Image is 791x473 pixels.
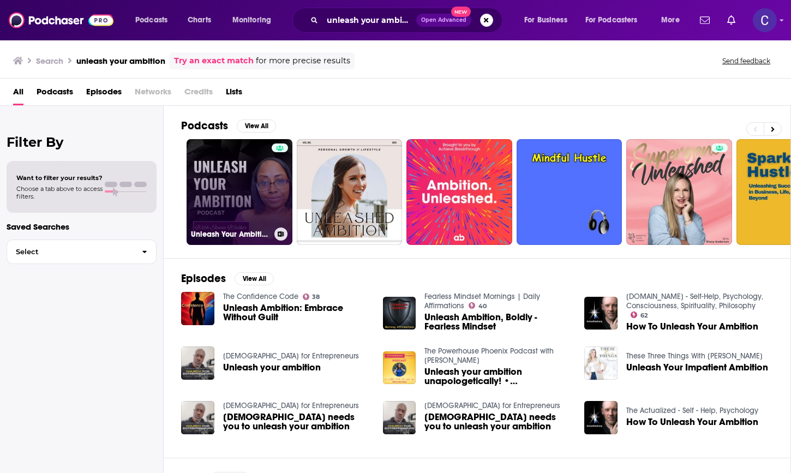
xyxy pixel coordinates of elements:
img: tab_keywords_by_traffic_grey.svg [109,63,117,72]
a: 62 [631,312,648,318]
a: Episodes [86,83,122,105]
a: The Actualized - Self - Help, Psychology [626,406,758,415]
a: Actualized.org - Self-Help, Psychology, Consciousness, Spirituality, Philosophy [626,292,763,310]
div: v 4.0.25 [31,17,53,26]
a: 38 [303,294,320,300]
img: User Profile [753,8,777,32]
a: Fearless Mindset Mornings | Daily Affirmations [424,292,540,310]
div: Keywords by Traffic [121,64,184,71]
a: How To Unleash Your Ambition [626,417,758,427]
div: Search podcasts, credits, & more... [303,8,513,33]
h3: Search [36,56,63,66]
button: Send feedback [719,56,774,65]
a: How To Unleash Your Ambition [584,401,618,434]
img: Unleash Your Impatient Ambition [584,346,618,380]
span: [DEMOGRAPHIC_DATA] needs you to unleash your ambition [424,412,571,431]
a: Lists [226,83,242,105]
span: For Business [524,13,567,28]
button: open menu [128,11,182,29]
button: open menu [517,11,581,29]
button: Show profile menu [753,8,777,32]
a: How To Unleash Your Ambition [626,322,758,331]
img: Unleash Ambition: Embrace Without Guilt [181,292,214,325]
span: More [661,13,680,28]
a: The Powerhouse Phoenix Podcast with Leila Khan [424,346,554,365]
a: PodcastsView All [181,119,276,133]
button: open menu [654,11,693,29]
a: Unleash Ambition, Boldly - Fearless Mindset [383,297,416,330]
h3: unleash your ambition [76,56,165,66]
span: For Podcasters [585,13,638,28]
img: website_grey.svg [17,28,26,37]
a: EpisodesView All [181,272,274,285]
input: Search podcasts, credits, & more... [322,11,416,29]
a: How To Unleash Your Ambition [584,297,618,330]
h2: Filter By [7,134,157,150]
span: 40 [478,304,487,309]
a: Show notifications dropdown [696,11,714,29]
a: Unleash Ambition: Embrace Without Guilt [223,303,370,322]
a: Church for Entrepreneurs [223,401,359,410]
a: God needs you to unleash your ambition [424,412,571,431]
p: Saved Searches [7,221,157,232]
a: The Confidence Code [223,292,298,301]
h2: Podcasts [181,119,228,133]
img: God needs you to unleash your ambition [383,401,416,434]
span: Credits [184,83,213,105]
img: Unleash your ambition [181,346,214,380]
a: These Three Things With Stephanie Gieseke [626,351,763,361]
span: New [451,7,471,17]
a: Unleash Ambition, Boldly - Fearless Mindset [424,313,571,331]
button: Open AdvancedNew [416,14,471,27]
h3: Unleash Your Ambition with [PERSON_NAME]: Business | Marketing | Mindset | Lifestyle [191,230,270,239]
button: Select [7,240,157,264]
a: 40 [469,302,487,309]
h2: Episodes [181,272,226,285]
span: 38 [312,295,320,300]
img: Podchaser - Follow, Share and Rate Podcasts [9,10,113,31]
span: [DEMOGRAPHIC_DATA] needs you to unleash your ambition [223,412,370,431]
img: logo_orange.svg [17,17,26,26]
button: open menu [578,11,654,29]
a: God needs you to unleash your ambition [181,401,214,434]
img: tab_domain_overview_orange.svg [29,63,38,72]
a: God needs you to unleash your ambition [223,412,370,431]
span: Select [7,248,133,255]
span: for more precise results [256,55,350,67]
button: View All [235,272,274,285]
button: open menu [225,11,285,29]
a: All [13,83,23,105]
a: Unleash Your Impatient Ambition [626,363,768,372]
span: Podcasts [135,13,167,28]
a: Podcasts [37,83,73,105]
span: Unleash your ambition unapologetically! • [PERSON_NAME] [424,367,571,386]
span: Charts [188,13,211,28]
img: Unleash your ambition unapologetically! • Leila Khan [383,351,416,385]
div: Domain: [DOMAIN_NAME] [28,28,120,37]
a: Show notifications dropdown [723,11,740,29]
span: 62 [640,313,648,318]
a: Church for Entrepreneurs [223,351,359,361]
a: Unleash your ambition [223,363,321,372]
span: Open Advanced [421,17,466,23]
span: Monitoring [232,13,271,28]
span: Choose a tab above to access filters. [16,185,103,200]
span: Logged in as publicityxxtina [753,8,777,32]
a: Charts [181,11,218,29]
span: Networks [135,83,171,105]
a: Unleash Your Ambition with [PERSON_NAME]: Business | Marketing | Mindset | Lifestyle [187,139,292,245]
